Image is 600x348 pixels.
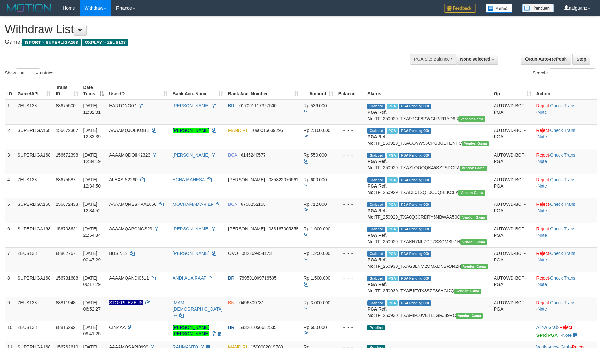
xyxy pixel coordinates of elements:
td: · · [534,247,597,272]
td: 4 [5,174,15,198]
td: ZEUS138 [15,174,53,198]
div: - - - [338,201,363,207]
a: Reject [536,300,549,305]
span: Copy 6750252158 to clipboard [241,202,266,207]
td: · · [534,198,597,223]
td: AUTOWD-BOT-PGA [491,174,534,198]
span: Marked by aafsengchandara [387,128,398,134]
th: User ID: activate to sort column ascending [106,81,170,100]
b: PGA Ref. No: [367,183,387,195]
span: Vendor URL: https://trx31.1velocity.biz [462,141,489,146]
span: OVO [228,251,238,256]
a: Reject [536,202,549,207]
a: Reject [536,177,549,182]
span: Marked by aafsoycanthlai [387,153,398,158]
b: PGA Ref. No: [367,233,387,244]
span: Rp 3.000.000 [304,300,330,305]
td: · · [534,124,597,149]
span: None selected [460,57,490,62]
div: PGA Site Balance / [410,54,456,65]
span: Rp 550.000 [304,152,327,158]
td: ZEUS138 [15,100,53,125]
span: Grabbed [367,177,385,183]
a: Note [537,257,547,262]
a: [PERSON_NAME] [173,251,209,256]
span: CINAAA [109,325,125,330]
span: 88675587 [56,177,75,182]
span: Pending [367,325,385,330]
td: TF_250929_TXAKN7NLZGTZSSQMBU1N [365,223,491,247]
td: SUPERLIGA168 [15,149,53,174]
a: Check Trans [550,128,575,133]
span: HARTONO07 [109,103,136,108]
span: BRI [228,325,235,330]
a: Check Trans [550,177,575,182]
div: - - - [338,226,363,232]
td: · · [534,174,597,198]
span: Rp 536.000 [304,103,327,108]
span: Rp 1.500.000 [304,275,330,281]
span: Rp 1.600.000 [304,226,330,231]
div: - - - [338,103,363,109]
div: - - - [338,127,363,134]
span: [PERSON_NAME] [228,177,265,182]
span: Vendor URL: https://trx31.1velocity.biz [458,190,485,196]
span: [DATE] 06:17:29 [83,275,101,287]
th: Op: activate to sort column ascending [491,81,534,100]
b: PGA Ref. No: [367,110,387,121]
td: 7 [5,247,15,272]
span: Marked by aaftrukkakada [387,104,398,109]
span: AAAAMQDOIIK2323 [109,152,150,158]
a: Note [537,159,547,164]
span: BUSIN12 [109,251,127,256]
td: TF_250930_TXAF4PJ0VBTLLGRJ89RC [365,297,491,321]
a: Check Trans [550,226,575,231]
td: AUTOWD-BOT-PGA [491,149,534,174]
b: PGA Ref. No: [367,159,387,170]
span: PGA Pending [399,276,431,281]
div: - - - [338,250,363,257]
a: ECHA MAHESA [173,177,204,182]
span: Rp 600.000 [304,325,327,330]
span: [DATE] 06:52:27 [83,300,101,312]
a: Check Trans [550,103,575,108]
span: Copy 769501009716535 to clipboard [239,275,277,281]
td: TF_250929_TXADL01SQL0CCQHLKCLK [365,174,491,198]
span: PGA Pending [399,227,431,232]
td: SUPERLIGA168 [15,198,53,223]
td: TF_250930_TXAEJFYIX8SZP86HGI7Q [365,272,491,297]
span: BRI [228,275,235,281]
span: 156703621 [56,226,78,231]
td: ZEUS138 [15,297,53,321]
div: - - - [338,152,363,158]
span: BCA [228,202,237,207]
span: 88815292 [56,325,75,330]
div: - - - [338,299,363,306]
td: AUTOWD-BOT-PGA [491,198,534,223]
th: Date Trans.: activate to sort column descending [81,81,107,100]
span: Nama rekening ada tanda titik/strip, harap diedit [109,300,143,305]
span: BNI [228,300,235,305]
span: 156731688 [56,275,78,281]
img: Feedback.jpg [444,4,476,13]
a: Reject [536,152,549,158]
span: Grabbed [367,251,385,257]
span: Rp 600.000 [304,177,327,182]
label: Search: [533,68,595,78]
span: Copy 085822076561 to clipboard [269,177,298,182]
b: PGA Ref. No: [367,134,387,146]
span: AAAAMQJOEKOBE [109,128,149,133]
span: 88802767 [56,251,75,256]
span: Copy 6145240577 to clipboard [241,152,266,158]
span: Vendor URL: https://trx31.1velocity.biz [454,289,481,294]
a: Allow Grab [536,325,558,330]
a: MOCHAMAD ARIEF [173,202,213,207]
div: - - - [338,324,363,330]
td: · · [534,223,597,247]
a: Check Trans [550,275,575,281]
a: Note [537,282,547,287]
input: Search: [550,68,595,78]
td: · · [534,272,597,297]
h4: Game: [5,39,394,45]
span: [DATE] 21:54:34 [83,226,101,238]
